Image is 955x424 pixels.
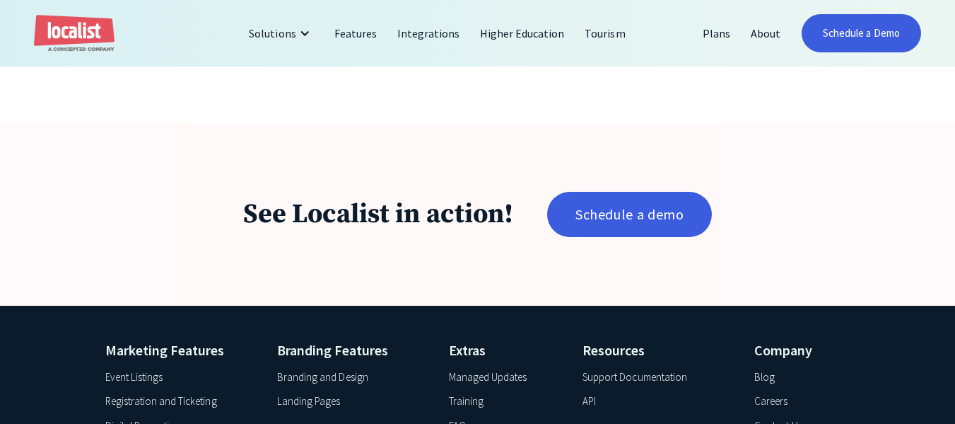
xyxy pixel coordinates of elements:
a: Managed Updates [449,369,527,386]
h4: Branding Features [277,340,430,361]
a: Landing Pages [277,394,340,410]
a: Support Documentation [582,369,687,386]
a: API [582,394,596,410]
a: Training [449,394,484,410]
a: Schedule a Demo [802,14,921,52]
a: home [34,15,115,52]
div: Solutions [238,16,324,50]
a: Careers [754,394,787,410]
a: Features [324,16,387,50]
a: About [741,16,791,50]
h4: Resources [582,340,735,361]
h4: Company [754,340,850,361]
a: Higher Education [470,16,575,50]
h1: See Localist in action! [243,198,513,232]
div: Solutions [249,25,295,42]
a: Event Listings [105,369,163,386]
a: Registration and Ticketing [105,394,217,410]
h4: Marketing Features [105,340,258,361]
a: Plans [693,16,741,50]
h4: Extras [449,340,563,361]
a: Tourism [575,16,635,50]
a: Integrations [387,16,470,50]
a: Blog [754,369,775,386]
a: Branding and Design [277,369,368,386]
a: Schedule a demo [547,192,712,237]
